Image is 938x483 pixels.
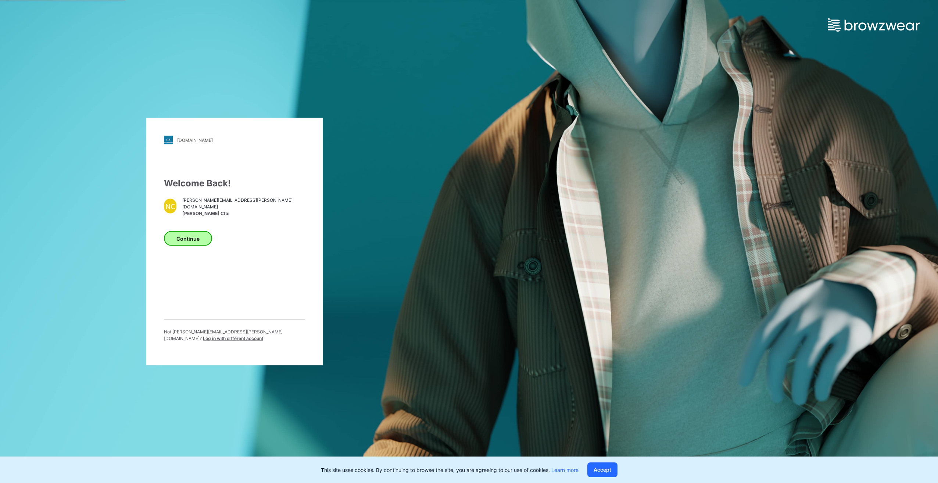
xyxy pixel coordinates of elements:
button: Continue [164,231,212,246]
a: Learn more [551,467,579,473]
p: This site uses cookies. By continuing to browse the site, you are agreeing to our use of cookies. [321,466,579,474]
div: [DOMAIN_NAME] [177,137,213,143]
img: stylezone-logo.562084cfcfab977791bfbf7441f1a819.svg [164,136,173,144]
span: Log in with different account [203,336,263,341]
span: [PERSON_NAME] Cfai [182,210,305,217]
div: Welcome Back! [164,177,305,190]
a: [DOMAIN_NAME] [164,136,305,144]
p: Not [PERSON_NAME][EMAIL_ADDRESS][PERSON_NAME][DOMAIN_NAME] ? [164,329,305,342]
div: NC [164,199,176,214]
img: browzwear-logo.e42bd6dac1945053ebaf764b6aa21510.svg [828,18,920,32]
button: Accept [587,462,617,477]
span: [PERSON_NAME][EMAIL_ADDRESS][PERSON_NAME][DOMAIN_NAME] [182,197,305,210]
